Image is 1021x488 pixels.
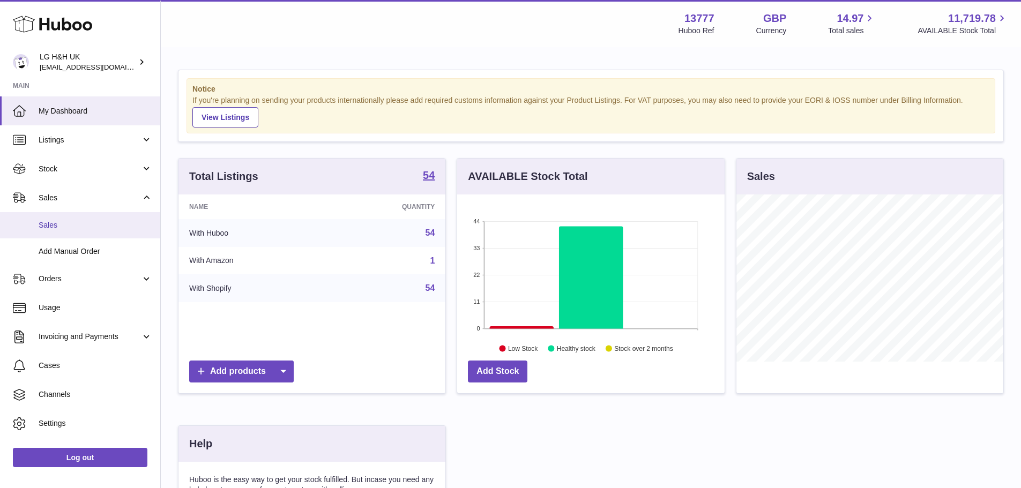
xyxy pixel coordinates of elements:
text: 11 [474,298,480,305]
a: Log out [13,448,147,467]
strong: GBP [763,11,786,26]
span: Usage [39,303,152,313]
span: 14.97 [837,11,863,26]
span: My Dashboard [39,106,152,116]
h3: Total Listings [189,169,258,184]
text: 22 [474,272,480,278]
h3: AVAILABLE Stock Total [468,169,587,184]
th: Name [178,194,325,219]
span: 11,719.78 [948,11,996,26]
a: Add products [189,361,294,382]
td: With Amazon [178,247,325,275]
span: Channels [39,389,152,400]
span: Invoicing and Payments [39,332,141,342]
span: AVAILABLE Stock Total [918,26,1008,36]
span: Add Manual Order [39,246,152,257]
span: Cases [39,361,152,371]
span: [EMAIL_ADDRESS][DOMAIN_NAME] [40,63,158,71]
a: 1 [430,256,435,265]
img: veechen@lghnh.co.uk [13,54,29,70]
td: With Shopify [178,274,325,302]
a: View Listings [192,107,258,127]
span: Stock [39,164,141,174]
div: Currency [756,26,787,36]
a: Add Stock [468,361,527,382]
strong: 54 [423,170,435,181]
span: Total sales [828,26,876,36]
a: 14.97 Total sales [828,11,876,36]
a: 54 [426,283,435,292]
td: With Huboo [178,219,325,247]
span: Settings [39,418,152,429]
strong: 13777 [684,11,714,26]
text: Healthy stock [557,344,596,352]
span: Listings [39,135,141,145]
strong: Notice [192,84,989,94]
text: 33 [474,245,480,251]
text: 44 [474,218,480,224]
h3: Sales [747,169,775,184]
a: 54 [426,228,435,237]
div: If you're planning on sending your products internationally please add required customs informati... [192,95,989,127]
span: Orders [39,274,141,284]
span: Sales [39,193,141,203]
text: Low Stock [508,344,538,352]
span: Sales [39,220,152,230]
a: 11,719.78 AVAILABLE Stock Total [918,11,1008,36]
h3: Help [189,437,212,451]
div: LG H&H UK [40,52,136,72]
text: Stock over 2 months [615,344,673,352]
div: Huboo Ref [679,26,714,36]
th: Quantity [325,194,446,219]
a: 54 [423,170,435,183]
text: 0 [477,325,480,332]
